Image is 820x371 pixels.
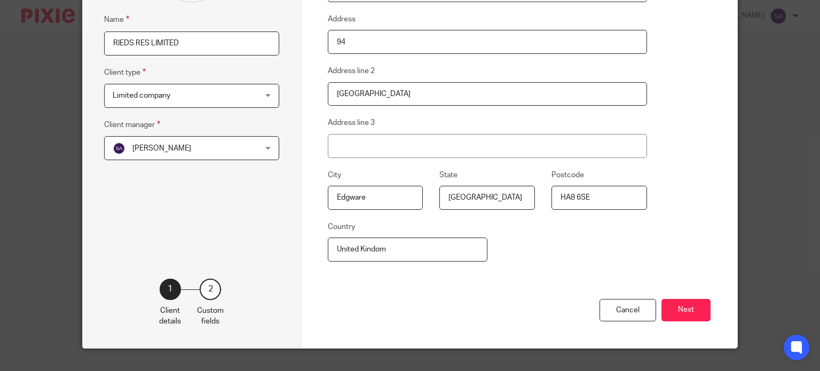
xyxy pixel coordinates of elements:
[551,170,584,180] label: Postcode
[113,142,125,155] img: svg%3E
[328,222,355,232] label: Country
[104,66,146,78] label: Client type
[328,117,375,128] label: Address line 3
[328,170,341,180] label: City
[200,279,221,300] div: 2
[439,170,458,180] label: State
[104,119,160,131] label: Client manager
[328,14,356,25] label: Address
[132,145,191,152] span: [PERSON_NAME]
[661,299,711,322] button: Next
[159,305,181,327] p: Client details
[160,279,181,300] div: 1
[328,66,375,76] label: Address line 2
[197,305,224,327] p: Custom fields
[104,13,129,26] label: Name
[600,299,656,322] div: Cancel
[113,92,170,99] span: Limited company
